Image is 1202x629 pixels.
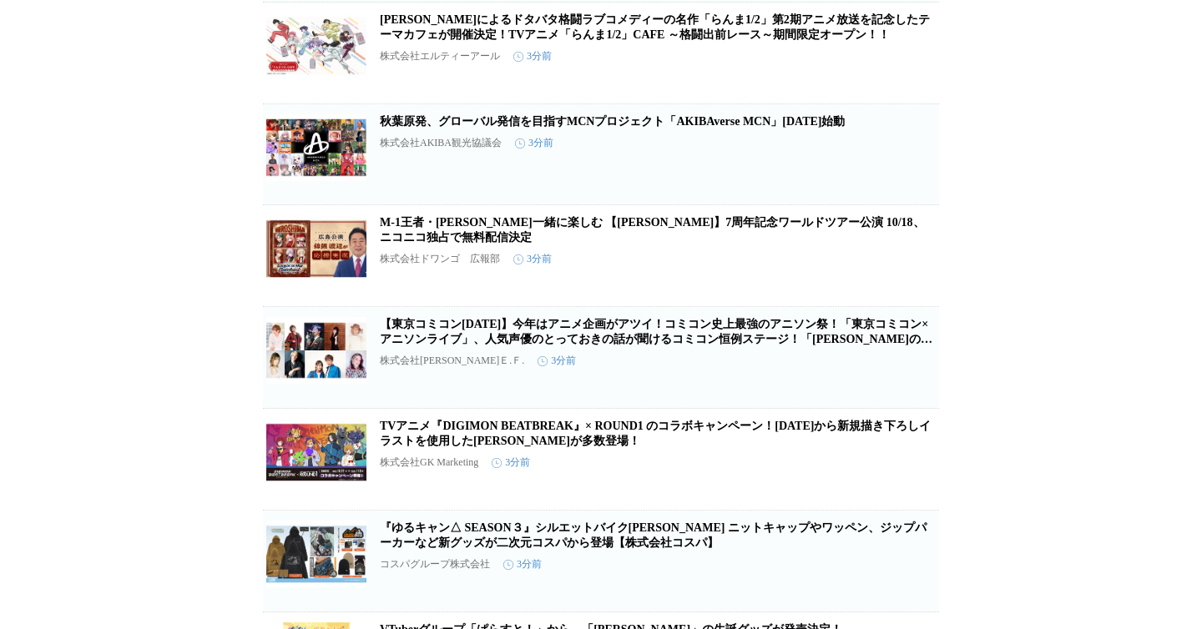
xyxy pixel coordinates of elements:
[380,252,500,266] p: 株式会社ドワンゴ 広報部
[380,420,931,447] a: TVアニメ『DIGIMON BEATBREAK』× ROUND1 のコラボキャンペーン！[DATE]から新規描き下ろしイラストを使用した[PERSON_NAME]が多数登場！
[503,557,542,571] time: 3分前
[380,115,846,128] a: 秋葉原発、グローバル発信を目指すMCNプロジェクト「AKIBAverse MCN」[DATE]始動
[266,521,366,587] img: 『ゆるキャン△ SEASON３』シルエットバイク志摩リン ニットキャップやワッペン、ジップパーカーなど新グッズが二次元コスパから登場【株式会社コスパ】
[492,455,530,470] time: 3分前
[513,49,552,63] time: 3分前
[380,354,524,368] p: 株式会社[PERSON_NAME]Ｅ.Ｆ.
[380,13,930,41] a: [PERSON_NAME]によるドタバタ格闘ラブコメディーの名作「らんま1/2」第2期アニメ放送を記念したテーマカフェが開催決定！TVアニメ「らんま1/2」CAFE ～格闘出前レース～期間限定オ...
[266,13,366,79] img: 高橋留美子氏によるドタバタ格闘ラブコメディーの名作「らんま1/2」第2期アニメ放送を記念したテーマカフェが開催決定！TVアニメ「らんま1/2」CAFE ～格闘出前レース～期間限定オープン！！
[380,216,925,244] a: M-1王者・[PERSON_NAME]一緒に楽しむ 【[PERSON_NAME]】7周年記念ワールドツアー公演 10/18、ニコニコ独占で無料配信決定
[266,317,366,384] img: 【東京コミコン2025】今年はアニメ企画がアツイ！コミコン史上最強のアニソン祭！「東京コミコン×アニソンライブ」、人気声優のとっておきの話が聞けるコミコン恒例ステージ！「日髙のり子のボイスアクターズ」
[380,318,932,360] a: 【東京コミコン[DATE]】今年はアニメ企画がアツイ！コミコン史上最強のアニソン祭！「東京コミコン×アニソンライブ」、人気声優のとっておきの話が聞けるコミコン恒例ステージ！「[PERSON_NA...
[266,215,366,282] img: M-1王者・錦鯉 渡辺隆と一緒に楽しむ 【にじさんじ】7周年記念ワールドツアー公演 10/18、ニコニコ独占で無料配信決定
[380,49,500,63] p: 株式会社エルティーアール
[266,419,366,486] img: TVアニメ『DIGIMON BEATBREAK』× ROUND1 のコラボキャンペーン！10/22(水)から新規描き下ろしイラストを使用したグッズが多数登場！
[380,521,927,549] a: 『ゆるキャン△ SEASON３』シルエットバイク[PERSON_NAME] ニットキャップやワッペン、ジップパーカーなど新グッズが二次元コスパから登場【株式会社コスパ】
[513,252,552,266] time: 3分前
[538,354,576,368] time: 3分前
[380,557,490,571] p: コスパグループ株式会社
[380,455,478,470] p: 株式会社GK Marketing
[515,136,553,150] time: 3分前
[266,114,366,181] img: 秋葉原発、グローバル発信を目指すMCNプロジェクト「AKIBAverse MCN」2025年10月15日（水）始動
[380,136,502,150] p: 株式会社AKIBA観光協議会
